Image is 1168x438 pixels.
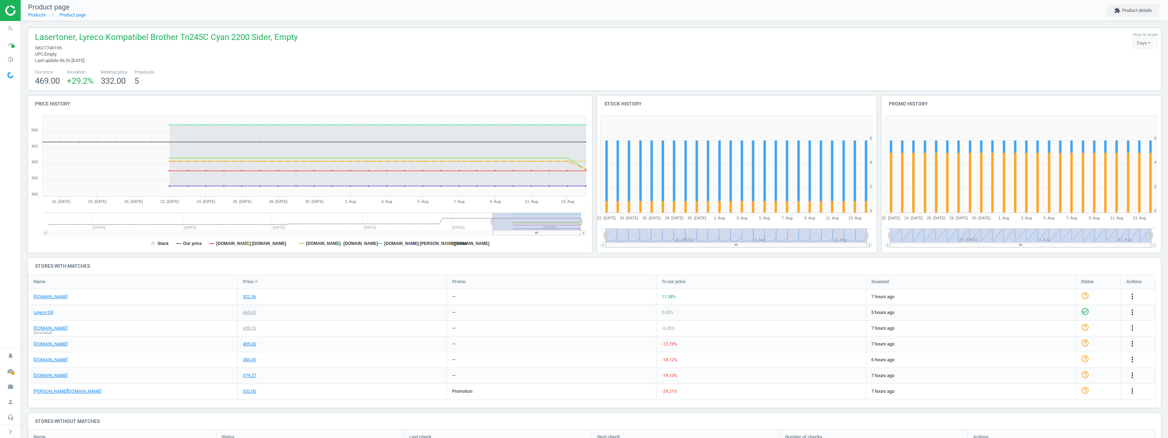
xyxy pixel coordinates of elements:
span: 11.38 % [662,294,676,299]
tspan: 9. Aug [490,199,501,204]
tspan: 16. [DATE] [52,199,70,204]
tspan: 18. [DATE] [88,199,107,204]
tspan: 28. [DATE] [949,216,968,220]
tspan: Stack [157,241,169,246]
i: search [4,22,17,35]
tspan: 1. Aug [998,216,1009,220]
tspan: [DOMAIN_NAME] [306,241,341,246]
tspan: 24. [DATE] [197,199,215,204]
span: 7 hours ago [871,388,1070,395]
span: -6.35 % [662,326,675,331]
tspan: 13. Aug [1133,216,1146,220]
tspan: 9. Aug [1089,216,1100,220]
span: Status [1081,279,1094,285]
text: 450 [31,144,38,148]
text: 4 [1154,160,1156,164]
i: more_vert [1128,387,1137,395]
tspan: 22. [DATE] [597,216,615,220]
tspan: median [452,241,467,246]
tspan: 13. Aug [848,216,861,220]
text: 500 [31,128,38,132]
span: 469.00 [35,76,60,86]
div: 379.27 [243,372,256,379]
div: — [452,309,456,316]
text: 6 [870,136,872,140]
button: more_vert [1128,371,1137,380]
button: more_vert [1128,355,1137,364]
text: 350 [31,176,38,180]
div: 522.36 [243,294,256,300]
a: [DOMAIN_NAME] [34,357,68,363]
button: more_vert [1128,292,1137,301]
i: more_vert [1128,292,1137,301]
span: 7 hours ago [871,341,1070,347]
span: -12.79 % [662,341,677,347]
tspan: 7. Aug [782,216,793,220]
h4: Promo history [882,96,1161,112]
span: Deviation [67,69,94,75]
tspan: 22. [DATE] [160,199,179,204]
div: — [452,357,456,363]
span: Actions [1126,279,1142,285]
tspan: 13. Aug [561,199,574,204]
tspan: [DOMAIN_NAME] [343,241,378,246]
tspan: [DOMAIN_NAME] [252,241,286,246]
tspan: 30. [DATE] [305,199,324,204]
a: [DOMAIN_NAME] [34,325,68,331]
i: chevron_right [6,427,15,436]
h4: Price history [28,96,592,112]
i: help_outline [1081,339,1089,347]
h4: Stores without matches [28,413,1161,430]
tspan: 3. Aug [381,199,392,204]
i: pie_chart_outlined [4,53,17,66]
span: sku : [35,45,44,50]
span: Minimal price [101,69,127,75]
span: -18.12 % [662,357,677,362]
tspan: 1. Aug [714,216,725,220]
a: Lyreco DK [34,309,54,316]
button: extensionProduct details [1107,4,1159,17]
text: 0 [1154,208,1156,213]
text: 2 [870,184,872,189]
span: Promo [452,279,465,285]
div: 469.00 [243,309,256,316]
span: promotion [452,389,472,394]
tspan: [PERSON_NAME][DOMAIN_NAME] [420,241,489,246]
tspan: 5. Aug [417,199,428,204]
a: Products [28,12,46,18]
tspan: Our price [183,241,202,246]
tspan: 26. [DATE] [233,199,251,204]
i: help_outline [1081,370,1089,379]
i: more_vert [1128,308,1137,316]
div: 409.00 [243,341,256,347]
i: extension [1114,7,1120,14]
i: help_outline [1081,323,1089,331]
tspan: 3. Aug [1021,216,1032,220]
span: -29.21 % [662,389,677,394]
tspan: 11. Aug [826,216,839,220]
text: 2 [1154,184,1156,189]
button: more_vert [1128,308,1137,317]
text: 4 [870,160,872,164]
span: 5 [134,76,139,86]
span: Price [243,279,253,285]
span: 7 hours ago [871,325,1070,331]
tspan: [DOMAIN_NAME] [384,241,419,246]
tspan: 28. [DATE] [269,199,288,204]
span: Lasertoner, Lyreco Kompatibel Brother Tn245C Cyan 2200 Sider, Empty [35,32,298,45]
i: notifications [4,349,17,362]
span: 7 hours ago [871,294,1070,300]
i: more_vert [1128,340,1137,348]
tspan: 5. Aug [1043,216,1054,220]
i: check_circle_outline [1081,307,1089,316]
div: — [452,325,456,331]
i: help_outline [1081,355,1089,363]
i: cloud_done [4,364,17,378]
tspan: [DOMAIN_NAME] [216,241,251,246]
i: more_vert [1128,324,1137,332]
i: more_vert [1128,371,1137,379]
tspan: 7. Aug [1066,216,1077,220]
a: [DOMAIN_NAME] [34,372,68,379]
span: upc : [35,52,44,57]
span: Last update 06:26 [DATE] [35,58,84,63]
